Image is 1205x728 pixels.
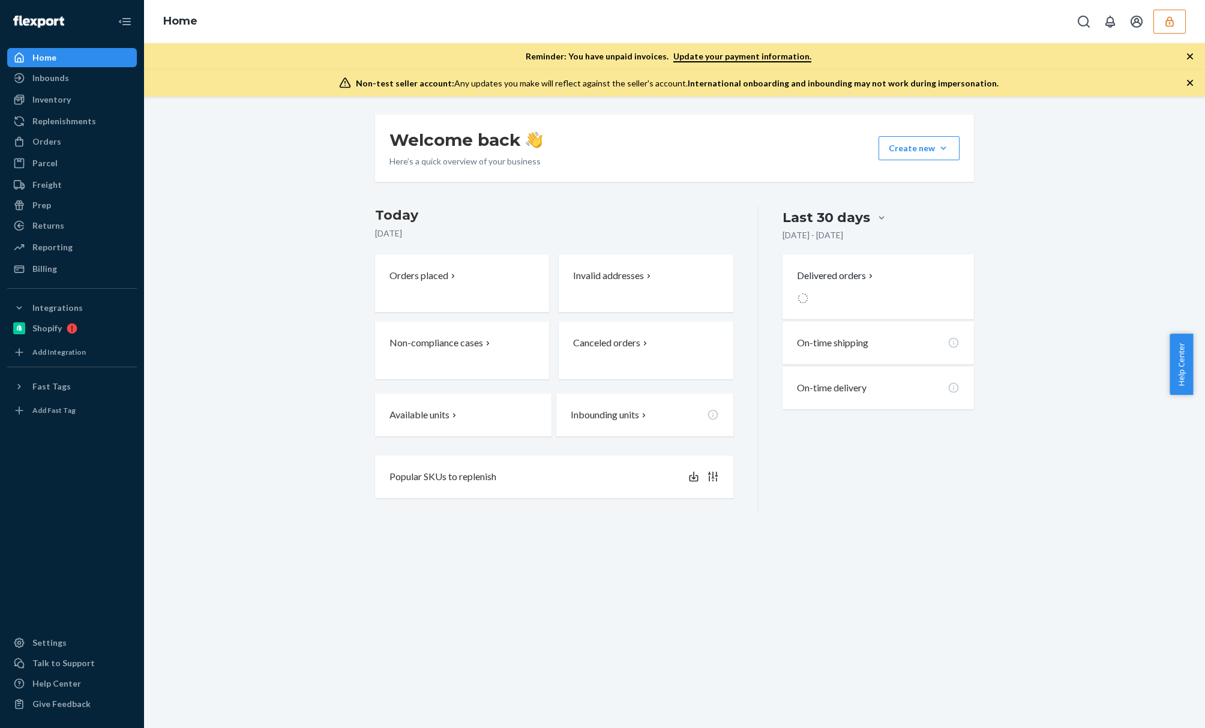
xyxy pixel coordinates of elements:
div: Help Center [32,678,81,690]
button: Open notifications [1098,10,1122,34]
a: Billing [7,259,137,278]
button: Non-compliance cases [375,322,549,379]
div: Billing [32,263,57,275]
p: [DATE] - [DATE] [783,229,843,241]
button: Close Navigation [113,10,137,34]
p: On-time shipping [797,336,868,350]
div: Talk to Support [32,657,95,669]
div: Freight [32,179,62,191]
a: Inventory [7,90,137,109]
a: Returns [7,216,137,235]
button: Available units [375,394,551,436]
p: Inbounding units [571,408,639,422]
button: Integrations [7,298,137,317]
p: Non-compliance cases [389,336,483,350]
img: hand-wave emoji [526,131,542,148]
img: Flexport logo [13,16,64,28]
div: Last 30 days [783,208,870,227]
span: Non-test seller account: [356,78,454,88]
p: Orders placed [389,269,448,283]
button: Orders placed [375,254,549,312]
div: Add Integration [32,347,86,357]
div: Fast Tags [32,381,71,393]
button: Create new [879,136,960,160]
button: Help Center [1170,334,1193,395]
div: Settings [32,637,67,649]
p: Canceled orders [573,336,640,350]
div: Orders [32,136,61,148]
p: On-time delivery [797,381,867,395]
p: Here’s a quick overview of your business [389,155,542,167]
button: Give Feedback [7,694,137,714]
a: Freight [7,175,137,194]
p: Reminder: You have unpaid invoices. [526,50,811,62]
a: Orders [7,132,137,151]
div: Home [32,52,56,64]
a: Prep [7,196,137,215]
a: Inbounds [7,68,137,88]
a: Replenishments [7,112,137,131]
p: Available units [389,408,449,422]
p: Invalid addresses [573,269,644,283]
div: Replenishments [32,115,96,127]
div: Parcel [32,157,58,169]
p: Popular SKUs to replenish [389,470,496,484]
a: Parcel [7,154,137,173]
h1: Welcome back [389,129,542,151]
div: Inbounds [32,72,69,84]
button: Invalid addresses [559,254,733,312]
a: Add Fast Tag [7,401,137,420]
a: Home [7,48,137,67]
div: Reporting [32,241,73,253]
a: Home [163,14,197,28]
a: Reporting [7,238,137,257]
div: Give Feedback [32,698,91,710]
div: Inventory [32,94,71,106]
div: Add Fast Tag [32,405,76,415]
ol: breadcrumbs [154,4,207,39]
a: Settings [7,633,137,652]
div: Shopify [32,322,62,334]
div: Integrations [32,302,83,314]
p: [DATE] [375,227,733,239]
button: Fast Tags [7,377,137,396]
a: Add Integration [7,343,137,362]
div: Returns [32,220,64,232]
div: Any updates you make will reflect against the seller's account. [356,77,999,89]
button: Open account menu [1125,10,1149,34]
button: Open Search Box [1072,10,1096,34]
span: International onboarding and inbounding may not work during impersonation. [688,78,999,88]
a: Shopify [7,319,137,338]
a: Update your payment information. [673,51,811,62]
h3: Today [375,206,733,225]
div: Prep [32,199,51,211]
button: Talk to Support [7,654,137,673]
a: Help Center [7,674,137,693]
button: Delivered orders [797,269,876,283]
button: Inbounding units [556,394,733,436]
button: Canceled orders [559,322,733,379]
